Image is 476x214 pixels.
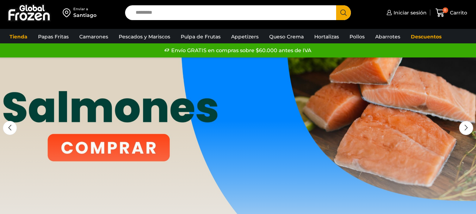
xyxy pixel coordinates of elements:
img: address-field-icon.svg [63,7,73,19]
a: Tienda [6,30,31,43]
a: 0 Carrito [434,5,469,21]
div: Enviar a [73,7,97,12]
a: Iniciar sesión [385,6,427,20]
a: Papas Fritas [35,30,72,43]
span: Carrito [448,9,467,16]
a: Appetizers [228,30,262,43]
span: 0 [443,7,448,13]
a: Hortalizas [311,30,342,43]
a: Camarones [76,30,112,43]
a: Descuentos [407,30,445,43]
button: Search button [336,5,351,20]
span: Iniciar sesión [392,9,427,16]
a: Abarrotes [372,30,404,43]
a: Queso Crema [266,30,307,43]
a: Pulpa de Frutas [177,30,224,43]
a: Pollos [346,30,368,43]
div: Santiago [73,12,97,19]
a: Pescados y Mariscos [115,30,174,43]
